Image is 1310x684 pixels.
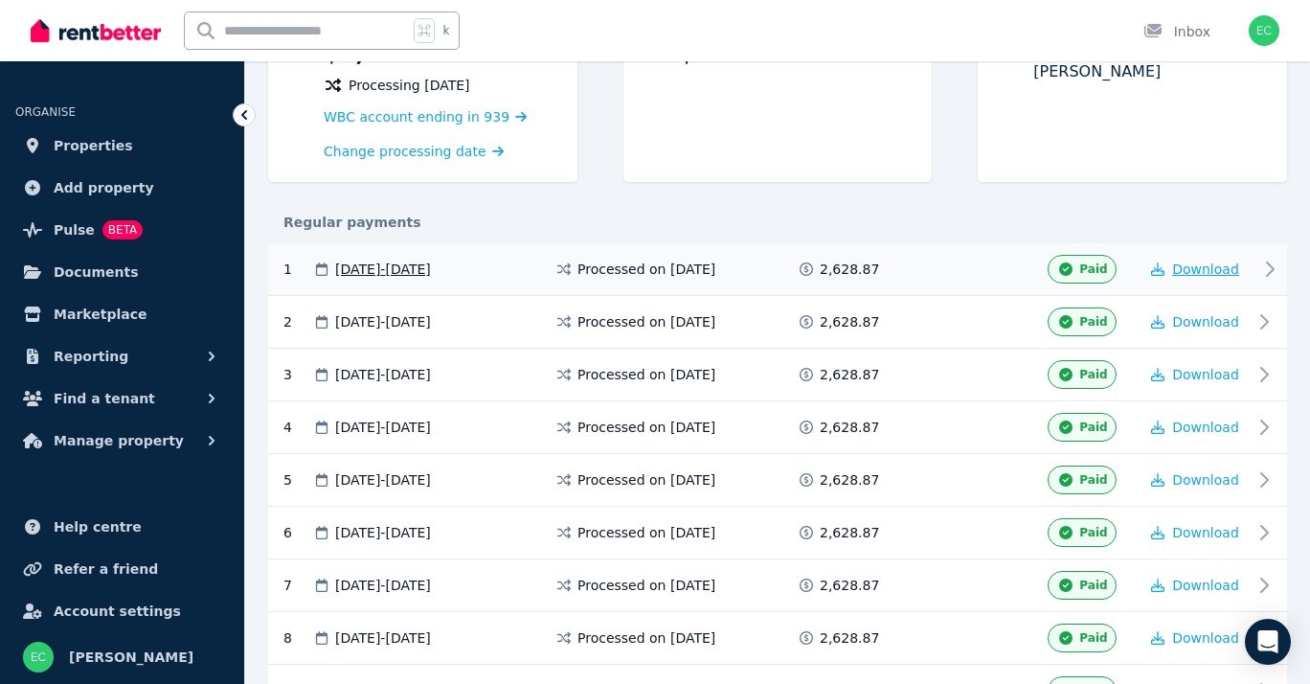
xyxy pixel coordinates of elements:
span: Processed on [DATE] [577,628,715,648]
span: Download [1172,578,1239,593]
span: Paid [1079,367,1107,382]
span: Processed on [DATE] [577,365,715,384]
button: Download [1151,628,1239,648]
span: [DATE] - [DATE] [335,312,431,331]
div: Open Intercom Messenger [1245,619,1291,665]
span: Documents [54,261,139,284]
span: k [442,23,449,38]
span: Paid [1079,420,1107,435]
button: Download [1151,418,1239,437]
span: Paid [1079,472,1107,488]
span: Paid [1079,314,1107,330]
div: 2 [283,308,312,336]
span: Processing [DATE] [349,76,470,95]
span: [DATE] - [DATE] [335,523,431,542]
a: Add property [15,169,229,207]
span: 2,628.87 [820,418,879,437]
span: 2,628.87 [820,523,879,542]
img: RentBetter [31,16,161,45]
span: 2,628.87 [820,470,879,490]
span: BETA [102,220,143,239]
span: Paid [1079,525,1107,540]
span: [DATE] - [DATE] [335,576,431,595]
span: Download [1172,420,1239,435]
div: 1 [283,255,312,284]
span: Paid [1079,630,1107,646]
a: Help centre [15,508,229,546]
span: 2,628.87 [820,576,879,595]
button: Download [1151,312,1239,331]
span: WBC account ending in 939 [324,109,509,125]
span: Processed on [DATE] [577,312,715,331]
span: Account settings [54,600,181,623]
button: Download [1151,523,1239,542]
span: Download [1172,262,1239,277]
span: Pulse [54,218,95,241]
span: ORGANISE [15,105,76,119]
button: Manage property [15,422,229,460]
img: Emma Crichton [23,642,54,673]
span: [DATE] - [DATE] [335,628,431,648]
span: 2,628.87 [820,365,879,384]
span: Download [1172,525,1239,540]
span: Reporting [54,345,128,368]
a: Marketplace [15,295,229,333]
span: Download [1172,314,1239,330]
button: Download [1151,470,1239,490]
span: Marketplace [54,303,147,326]
span: Add property [54,176,154,199]
span: Refer a friend [54,558,158,581]
span: Download [1172,367,1239,382]
span: Download [1172,630,1239,646]
div: Inbox [1143,22,1210,41]
button: Reporting [15,337,229,376]
div: Regular payments [268,213,1287,232]
span: [PERSON_NAME] [69,646,193,669]
span: Processed on [DATE] [577,523,715,542]
button: Download [1151,260,1239,279]
span: Processed on [DATE] [577,470,715,490]
div: 3 [283,360,312,389]
a: Change processing date [324,142,504,161]
div: 8 [283,624,312,652]
a: PulseBETA [15,211,229,249]
span: Processed on [DATE] [577,418,715,437]
span: Change processing date [324,142,486,161]
div: 5 [283,466,312,494]
span: Download [1172,472,1239,488]
button: Find a tenant [15,379,229,418]
a: Refer a friend [15,550,229,588]
button: Download [1151,576,1239,595]
a: Account settings [15,592,229,630]
span: [DATE] - [DATE] [335,260,431,279]
span: Processed on [DATE] [577,260,715,279]
span: Manage property [54,429,184,452]
a: Documents [15,253,229,291]
img: Emma Crichton [1249,15,1279,46]
span: [DATE] - [DATE] [335,418,431,437]
div: 6 [283,518,312,547]
button: Download [1151,365,1239,384]
span: Help centre [54,515,142,538]
span: Properties [54,134,133,157]
span: 2,628.87 [820,312,879,331]
span: [DATE] - [DATE] [335,470,431,490]
span: Paid [1079,578,1107,593]
span: 2,628.87 [820,260,879,279]
div: 4 [283,413,312,442]
span: 2,628.87 [820,628,879,648]
span: [DATE] - [DATE] [335,365,431,384]
div: 7 [283,571,312,600]
span: Find a tenant [54,387,155,410]
span: Paid [1079,262,1107,277]
span: Processed on [DATE] [577,576,715,595]
a: Properties [15,126,229,165]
